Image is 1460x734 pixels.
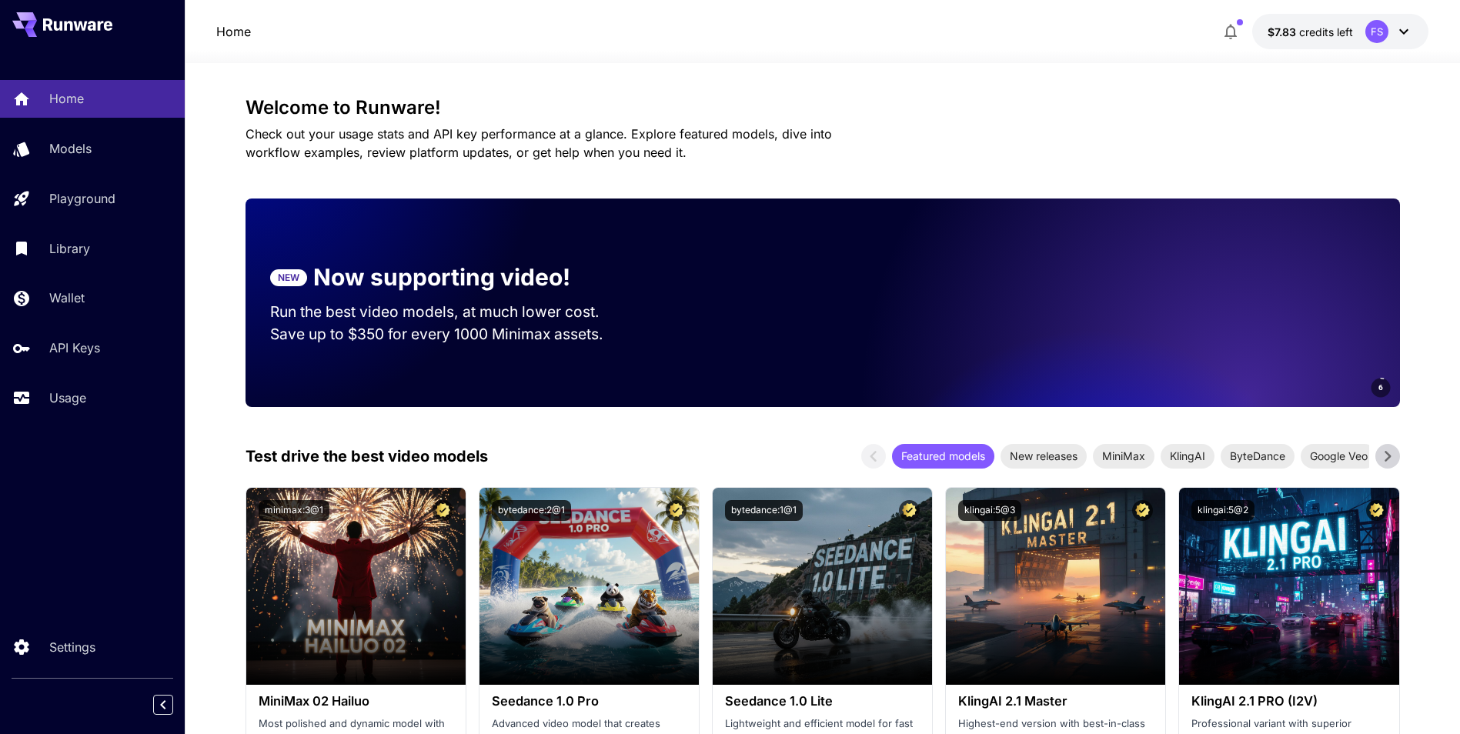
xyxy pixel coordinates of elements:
[49,89,84,108] p: Home
[958,500,1021,521] button: klingai:5@3
[270,301,629,323] p: Run the best video models, at much lower cost.
[1378,382,1383,393] span: 6
[49,189,115,208] p: Playground
[946,488,1165,685] img: alt
[1179,488,1398,685] img: alt
[49,389,86,407] p: Usage
[259,500,329,521] button: minimax:3@1
[1366,500,1387,521] button: Certified Model – Vetted for best performance and includes a commercial license.
[49,289,85,307] p: Wallet
[1299,25,1353,38] span: credits left
[49,638,95,656] p: Settings
[246,445,488,468] p: Test drive the best video models
[1001,448,1087,464] span: New releases
[1221,444,1295,469] div: ByteDance
[1301,444,1377,469] div: Google Veo
[1161,448,1214,464] span: KlingAI
[313,260,570,295] p: Now supporting video!
[1093,444,1154,469] div: MiniMax
[892,444,994,469] div: Featured models
[1268,24,1353,40] div: $7.82986
[892,448,994,464] span: Featured models
[1301,448,1377,464] span: Google Veo
[1093,448,1154,464] span: MiniMax
[1268,25,1299,38] span: $7.83
[725,500,803,521] button: bytedance:1@1
[270,323,629,345] p: Save up to $350 for every 1000 Minimax assets.
[958,694,1153,709] h3: KlingAI 2.1 Master
[433,500,453,521] button: Certified Model – Vetted for best performance and includes a commercial license.
[713,488,932,685] img: alt
[278,271,299,285] p: NEW
[259,694,453,709] h3: MiniMax 02 Hailuo
[725,694,920,709] h3: Seedance 1.0 Lite
[153,695,173,715] button: Collapse sidebar
[479,488,699,685] img: alt
[49,239,90,258] p: Library
[899,500,920,521] button: Certified Model – Vetted for best performance and includes a commercial license.
[246,488,466,685] img: alt
[246,126,832,160] span: Check out your usage stats and API key performance at a glance. Explore featured models, dive int...
[49,139,92,158] p: Models
[492,500,571,521] button: bytedance:2@1
[216,22,251,41] a: Home
[1252,14,1428,49] button: $7.82986FS
[49,339,100,357] p: API Keys
[1365,20,1388,43] div: FS
[1001,444,1087,469] div: New releases
[1221,448,1295,464] span: ByteDance
[216,22,251,41] nav: breadcrumb
[492,694,687,709] h3: Seedance 1.0 Pro
[165,691,185,719] div: Collapse sidebar
[666,500,687,521] button: Certified Model – Vetted for best performance and includes a commercial license.
[1191,500,1255,521] button: klingai:5@2
[1191,694,1386,709] h3: KlingAI 2.1 PRO (I2V)
[1161,444,1214,469] div: KlingAI
[1132,500,1153,521] button: Certified Model – Vetted for best performance and includes a commercial license.
[246,97,1400,118] h3: Welcome to Runware!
